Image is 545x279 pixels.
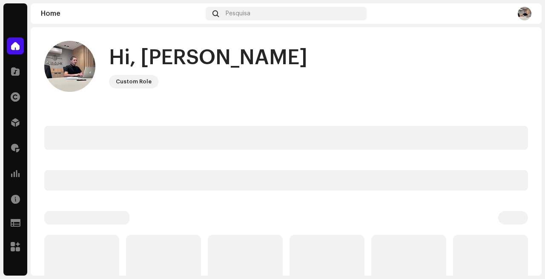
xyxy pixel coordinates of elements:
[44,41,95,92] img: 0ba84f16-5798-4c35-affb-ab1fe2b8839d
[109,44,307,71] div: Hi, [PERSON_NAME]
[41,10,202,17] div: Home
[226,10,250,17] span: Pesquisa
[116,77,152,87] div: Custom Role
[518,7,531,20] img: 0ba84f16-5798-4c35-affb-ab1fe2b8839d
